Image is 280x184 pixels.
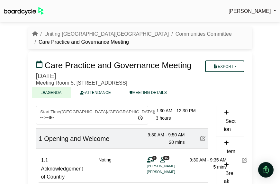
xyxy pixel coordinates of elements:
[213,164,226,170] span: 5 mins
[163,156,169,160] span: 15
[140,131,185,138] div: 9:30 AM - 9:50 AM
[205,60,244,72] button: Export
[229,8,271,14] span: [PERSON_NAME]
[224,118,236,132] span: Section
[41,158,48,163] span: 1.1
[71,87,120,98] a: ATTENDANCE
[98,156,111,181] div: Noting
[36,72,56,80] div: [DATE]
[41,166,83,180] span: Acknowledgement of Country
[32,38,129,46] li: Care Practice and Governance Meeting
[156,115,171,121] span: 3 hours
[120,87,176,98] a: MEETING DETAILS
[44,135,109,142] span: Opening and Welcome
[32,30,248,46] nav: breadcrumb
[36,80,128,86] span: Meeting Room 5, [STREET_ADDRESS]
[225,149,235,154] span: Item
[229,7,276,15] a: [PERSON_NAME]
[45,60,192,70] span: Care Practice and Governance Meeting
[258,162,274,178] div: Open Intercom Messenger
[156,107,208,114] div: 9:30 AM - 12:30 PM
[147,163,195,169] li: [PERSON_NAME]
[39,135,42,142] span: 1
[32,87,71,98] a: AGENDA
[169,140,185,145] span: 20 mins
[147,169,195,175] li: [PERSON_NAME]
[152,156,157,160] span: 2
[176,31,232,37] a: Communities Committee
[44,31,169,37] a: Uniting [GEOGRAPHIC_DATA][GEOGRAPHIC_DATA]
[182,156,227,163] div: 9:30 AM - 9:35 AM
[4,7,44,15] img: BoardcycleBlackGreen-aaafeed430059cb809a45853b8cf6d952af9d84e6e89e1f1685b34bfd5cb7d64.svg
